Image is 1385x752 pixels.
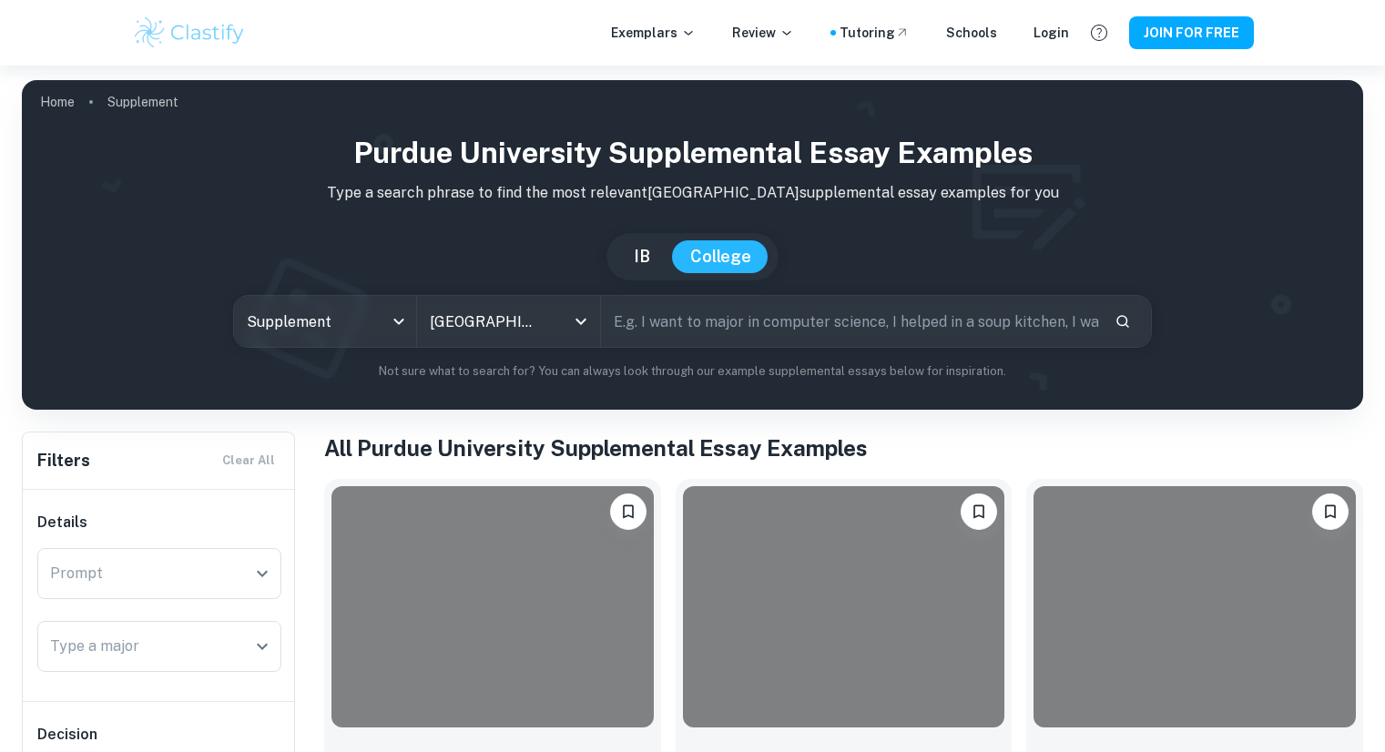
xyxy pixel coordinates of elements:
h1: All Purdue University Supplemental Essay Examples [324,432,1363,464]
a: Schools [946,23,997,43]
button: JOIN FOR FREE [1129,16,1254,49]
p: Type a search phrase to find the most relevant [GEOGRAPHIC_DATA] supplemental essay examples for you [36,182,1349,204]
a: Login [1034,23,1069,43]
h6: Decision [37,724,281,746]
button: Open [568,309,594,334]
button: Open [250,561,275,586]
button: College [672,240,769,273]
img: Clastify logo [132,15,248,51]
button: Open [250,634,275,659]
h1: Purdue University Supplemental Essay Examples [36,131,1349,175]
a: Tutoring [840,23,910,43]
button: Please log in to bookmark exemplars [610,493,647,530]
input: E.g. I want to major in computer science, I helped in a soup kitchen, I want to join the debate t... [601,296,1100,347]
img: profile cover [22,80,1363,410]
p: Review [732,23,794,43]
p: Supplement [107,92,178,112]
button: IB [616,240,668,273]
div: Supplement [234,296,416,347]
button: Search [1107,306,1138,337]
p: Exemplars [611,23,696,43]
p: Not sure what to search for? You can always look through our example supplemental essays below fo... [36,362,1349,381]
button: Help and Feedback [1084,17,1115,48]
h6: Details [37,512,281,534]
button: Please log in to bookmark exemplars [1312,493,1349,530]
button: Please log in to bookmark exemplars [961,493,997,530]
a: Home [40,89,75,115]
h6: Filters [37,448,90,473]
